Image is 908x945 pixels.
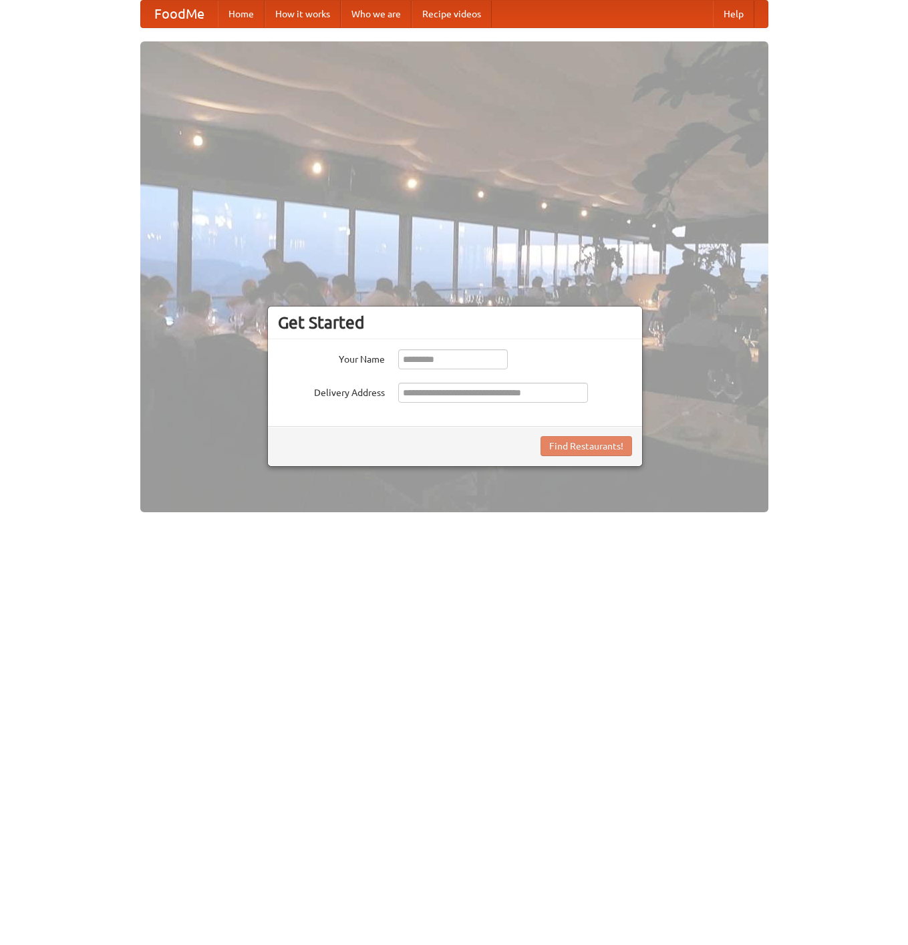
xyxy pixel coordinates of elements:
[218,1,265,27] a: Home
[412,1,492,27] a: Recipe videos
[341,1,412,27] a: Who we are
[713,1,754,27] a: Help
[541,436,632,456] button: Find Restaurants!
[278,313,632,333] h3: Get Started
[278,383,385,399] label: Delivery Address
[141,1,218,27] a: FoodMe
[278,349,385,366] label: Your Name
[265,1,341,27] a: How it works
